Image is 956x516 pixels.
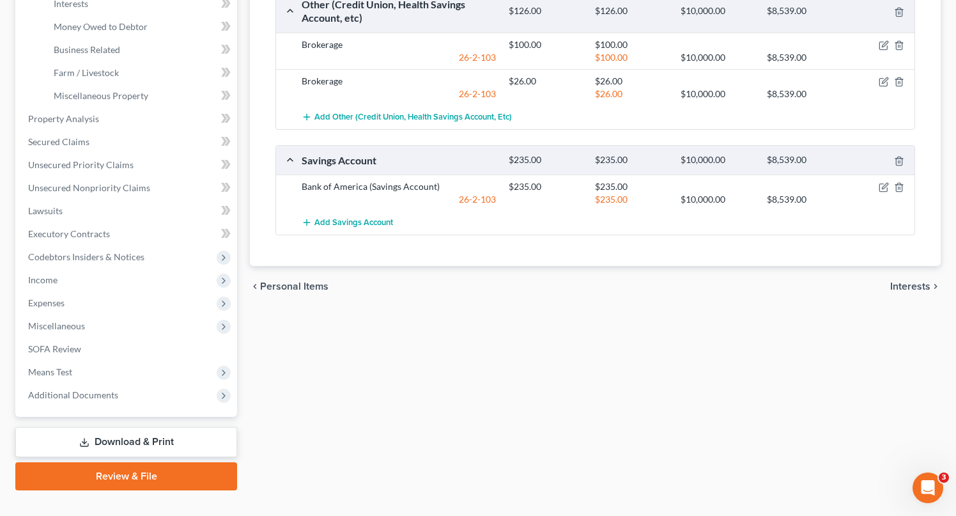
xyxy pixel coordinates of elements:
div: $100.00 [589,38,675,51]
div: 26-2-103 [295,88,502,100]
div: $8,539.00 [760,193,847,206]
span: Income [28,274,58,285]
span: Interests [890,281,930,292]
div: Savings Account [295,153,502,167]
a: Miscellaneous Property [43,84,237,107]
button: Interests chevron_right [890,281,941,292]
span: Secured Claims [28,136,89,147]
div: $235.00 [589,180,675,193]
iframe: Intercom live chat [913,473,943,503]
a: Review & File [15,462,237,490]
span: Add Other (Credit Union, Health Savings Account, etc) [314,112,512,122]
div: $10,000.00 [674,193,760,206]
a: Farm / Livestock [43,61,237,84]
div: $26.00 [589,88,675,100]
div: $26.00 [502,75,589,88]
div: $8,539.00 [760,51,847,64]
span: Means Test [28,366,72,377]
span: Property Analysis [28,113,99,124]
div: Brokerage [295,38,502,51]
span: SOFA Review [28,343,81,354]
div: 26-2-103 [295,51,502,64]
span: Additional Documents [28,389,118,400]
span: Lawsuits [28,205,63,216]
div: $8,539.00 [760,154,847,166]
div: $10,000.00 [674,5,760,17]
span: Unsecured Nonpriority Claims [28,182,150,193]
div: $126.00 [502,5,589,17]
a: Download & Print [15,427,237,457]
div: Brokerage [295,75,502,88]
div: $10,000.00 [674,51,760,64]
div: $26.00 [589,75,675,88]
span: Codebtors Insiders & Notices [28,251,144,262]
div: Bank of America (Savings Account) [295,180,502,193]
span: Business Related [54,44,120,55]
a: Unsecured Nonpriority Claims [18,176,237,199]
a: SOFA Review [18,338,237,361]
div: 26-2-103 [295,193,502,206]
div: $235.00 [502,154,589,166]
a: Money Owed to Debtor [43,15,237,38]
button: Add Other (Credit Union, Health Savings Account, etc) [302,106,512,129]
a: Business Related [43,38,237,61]
div: $8,539.00 [760,88,847,100]
span: Personal Items [260,281,328,292]
button: chevron_left Personal Items [250,281,328,292]
div: $10,000.00 [674,154,760,166]
span: Expenses [28,297,65,308]
div: $235.00 [589,154,675,166]
span: Executory Contracts [28,228,110,239]
span: Add Savings Account [314,218,393,228]
div: $10,000.00 [674,88,760,100]
div: $235.00 [589,193,675,206]
button: Add Savings Account [302,211,393,235]
span: Unsecured Priority Claims [28,159,134,170]
i: chevron_left [250,281,260,292]
a: Lawsuits [18,199,237,223]
span: Money Owed to Debtor [54,21,148,32]
div: $126.00 [589,5,675,17]
div: $100.00 [589,51,675,64]
span: 3 [939,473,949,483]
a: Executory Contracts [18,223,237,246]
div: $8,539.00 [760,5,847,17]
i: chevron_right [930,281,941,292]
div: $100.00 [502,38,589,51]
a: Unsecured Priority Claims [18,153,237,176]
span: Miscellaneous [28,320,85,331]
a: Secured Claims [18,130,237,153]
a: Property Analysis [18,107,237,130]
span: Miscellaneous Property [54,90,148,101]
div: $235.00 [502,180,589,193]
span: Farm / Livestock [54,67,119,78]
